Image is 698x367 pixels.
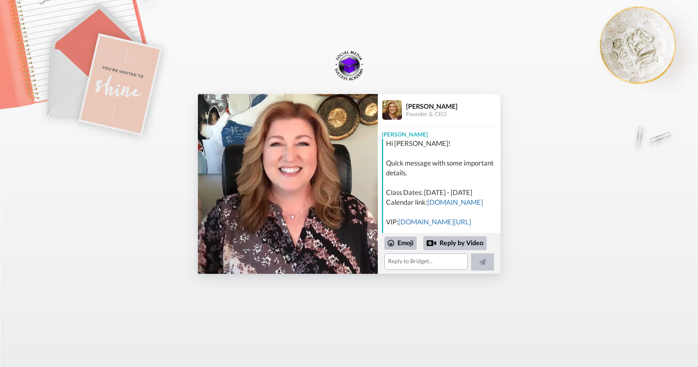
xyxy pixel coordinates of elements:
div: Reply by Video [426,238,436,248]
div: [PERSON_NAME] [378,126,500,139]
img: Bridget Brady logo [333,49,366,82]
div: [PERSON_NAME] [406,102,500,110]
div: Emoji [384,237,417,250]
img: Profile Image [382,100,402,120]
img: 9f556fb6-7fee-4f26-8efd-e01869bbf010-thumb.jpg [198,94,378,274]
a: [DOMAIN_NAME] [427,198,483,206]
div: Hi [PERSON_NAME]! Quick message with some important details. Class Dates: [DATE] - [DATE] Calenda... [386,139,498,286]
a: [DOMAIN_NAME][URL] [398,217,471,226]
div: Reply by Video [423,236,487,250]
div: Founder & CEO [406,111,500,118]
